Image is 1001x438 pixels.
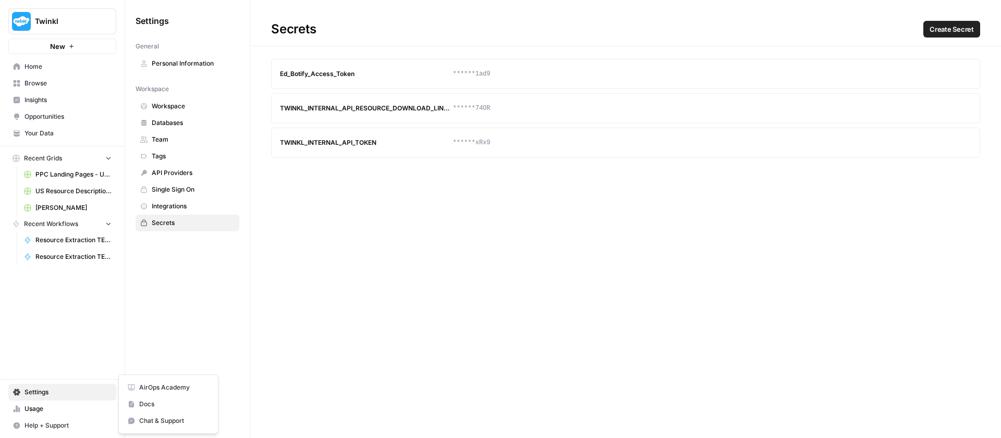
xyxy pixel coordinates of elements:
[8,108,116,125] a: Opportunities
[8,125,116,142] a: Your Data
[25,79,112,88] span: Browse
[136,98,239,115] a: Workspace
[136,131,239,148] a: Team
[35,170,112,179] span: PPC Landing Pages - US 10 09 25
[152,218,235,228] span: Secrets
[35,16,98,27] span: Twinkl
[123,379,214,396] a: AirOps Academy
[139,383,209,392] span: AirOps Academy
[25,129,112,138] span: Your Data
[25,112,112,121] span: Opportunities
[8,39,116,54] button: New
[152,202,235,211] span: Integrations
[35,252,112,261] span: Resource Extraction TEST - [PERSON_NAME]
[136,181,239,198] a: Single Sign On
[136,165,239,181] a: API Providers
[35,203,112,212] span: [PERSON_NAME]
[136,42,159,51] span: General
[8,8,116,34] button: Workspace: Twinkl
[25,404,112,414] span: Usage
[19,232,116,248] a: Resource Extraction TEST
[118,374,218,434] div: Help + Support
[250,21,1001,37] div: Secrets
[35,235,112,245] span: Resource Extraction TEST
[8,75,116,92] a: Browse
[8,92,116,108] a: Insights
[12,12,31,31] img: Twinkl Logo
[152,102,235,111] span: Workspace
[25,387,112,397] span: Settings
[136,215,239,231] a: Secrets
[139,416,209,426] span: Chat & Support
[139,399,209,409] span: Docs
[8,384,116,401] a: Settings
[136,84,169,94] span: Workspace
[123,396,214,412] a: Docs
[136,55,239,72] a: Personal Information
[280,138,453,147] div: TWINKL_INTERNAL_API_TOKEN
[280,69,453,79] div: Ed_Botify_Access_Token
[136,198,239,215] a: Integrations
[923,21,980,37] button: Create Secret
[136,115,239,131] a: Databases
[19,166,116,183] a: PPC Landing Pages - US 10 09 25
[152,185,235,194] span: Single Sign On
[8,401,116,417] a: Usage
[25,421,112,430] span: Help + Support
[35,186,112,196] span: US Resource Descriptions (1)
[8,151,116,166] button: Recent Grids
[19,183,116,199] a: US Resource Descriptions (1)
[280,104,453,113] div: TWINKL_INTERNAL_API_RESOURCE_DOWNLOAD_LINK_SECRET
[136,148,239,165] a: Tags
[25,62,112,71] span: Home
[50,41,65,52] span: New
[152,152,235,161] span: Tags
[19,248,116,265] a: Resource Extraction TEST - [PERSON_NAME]
[19,199,116,216] a: [PERSON_NAME]
[24,154,62,163] span: Recent Grids
[123,412,214,429] button: Chat & Support
[8,216,116,232] button: Recent Workflows
[8,417,116,434] button: Help + Support
[152,135,235,144] span: Team
[8,58,116,75] a: Home
[930,24,974,34] span: Create Secret
[152,168,235,178] span: API Providers
[24,219,78,229] span: Recent Workflows
[136,15,169,27] span: Settings
[152,59,235,68] span: Personal Information
[25,95,112,105] span: Insights
[152,118,235,128] span: Databases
